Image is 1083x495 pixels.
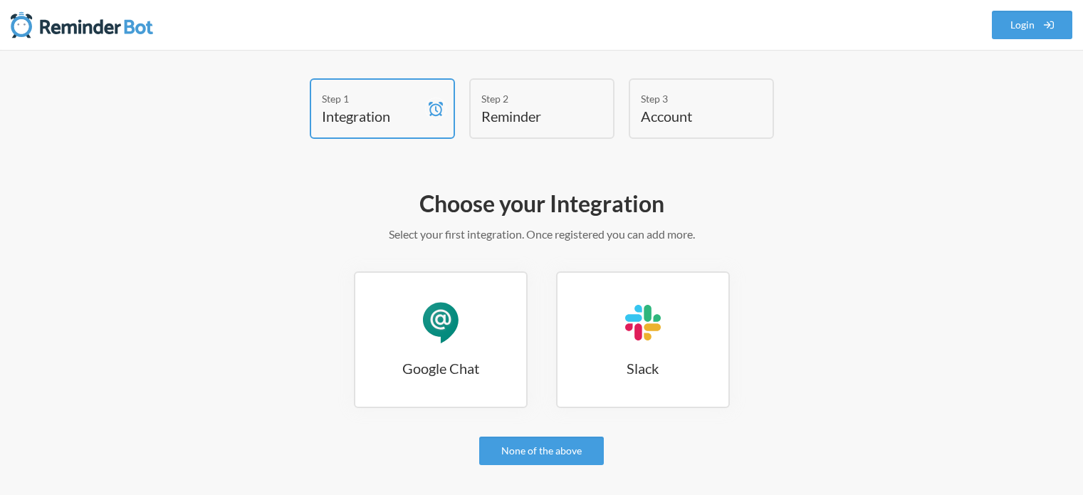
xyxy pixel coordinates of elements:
[129,226,955,243] p: Select your first integration. Once registered you can add more.
[992,11,1073,39] a: Login
[129,189,955,219] h2: Choose your Integration
[322,91,422,106] div: Step 1
[481,91,581,106] div: Step 2
[322,106,422,126] h4: Integration
[641,106,741,126] h4: Account
[558,358,728,378] h3: Slack
[479,437,604,465] a: None of the above
[11,11,153,39] img: Reminder Bot
[641,91,741,106] div: Step 3
[481,106,581,126] h4: Reminder
[355,358,526,378] h3: Google Chat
